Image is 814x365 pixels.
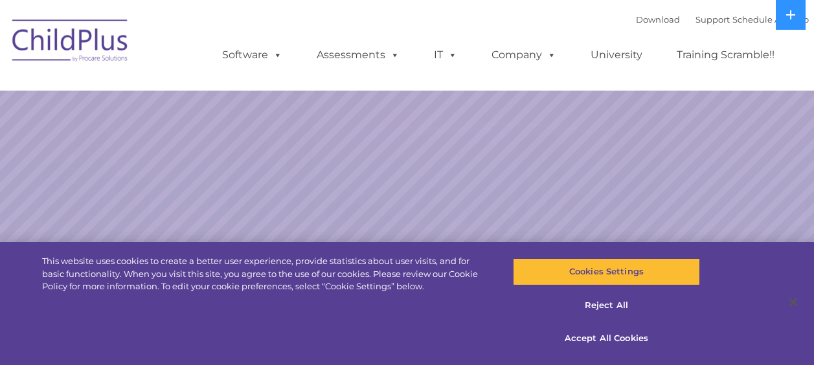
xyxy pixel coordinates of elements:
[636,14,809,25] font: |
[479,42,569,68] a: Company
[695,14,730,25] a: Support
[513,292,700,319] button: Reject All
[513,258,700,285] button: Cookies Settings
[304,42,413,68] a: Assessments
[513,325,700,352] button: Accept All Cookies
[209,42,295,68] a: Software
[578,42,655,68] a: University
[732,14,809,25] a: Schedule A Demo
[636,14,680,25] a: Download
[6,10,135,75] img: ChildPlus by Procare Solutions
[42,255,488,293] div: This website uses cookies to create a better user experience, provide statistics about user visit...
[421,42,470,68] a: IT
[664,42,787,68] a: Training Scramble!!
[779,288,808,316] button: Close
